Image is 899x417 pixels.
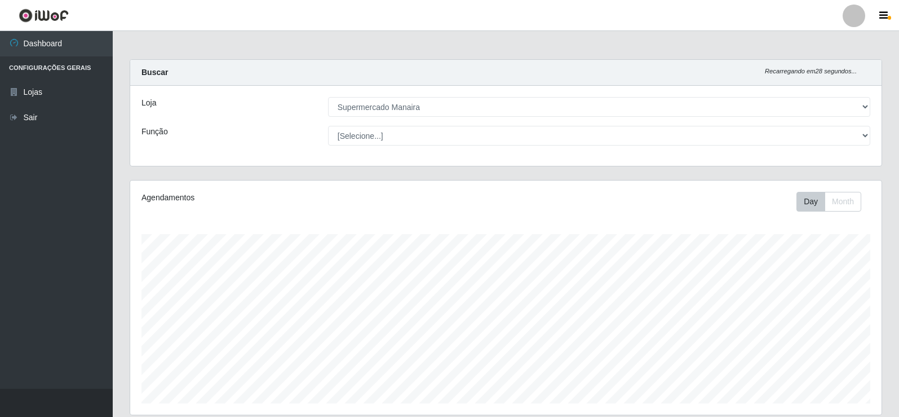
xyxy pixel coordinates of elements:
[796,192,825,212] button: Day
[141,68,168,77] strong: Buscar
[141,97,156,109] label: Loja
[765,68,857,74] i: Recarregando em 28 segundos...
[141,192,435,204] div: Agendamentos
[141,126,168,138] label: Função
[796,192,870,212] div: Toolbar with button groups
[825,192,861,212] button: Month
[19,8,69,23] img: CoreUI Logo
[796,192,861,212] div: First group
